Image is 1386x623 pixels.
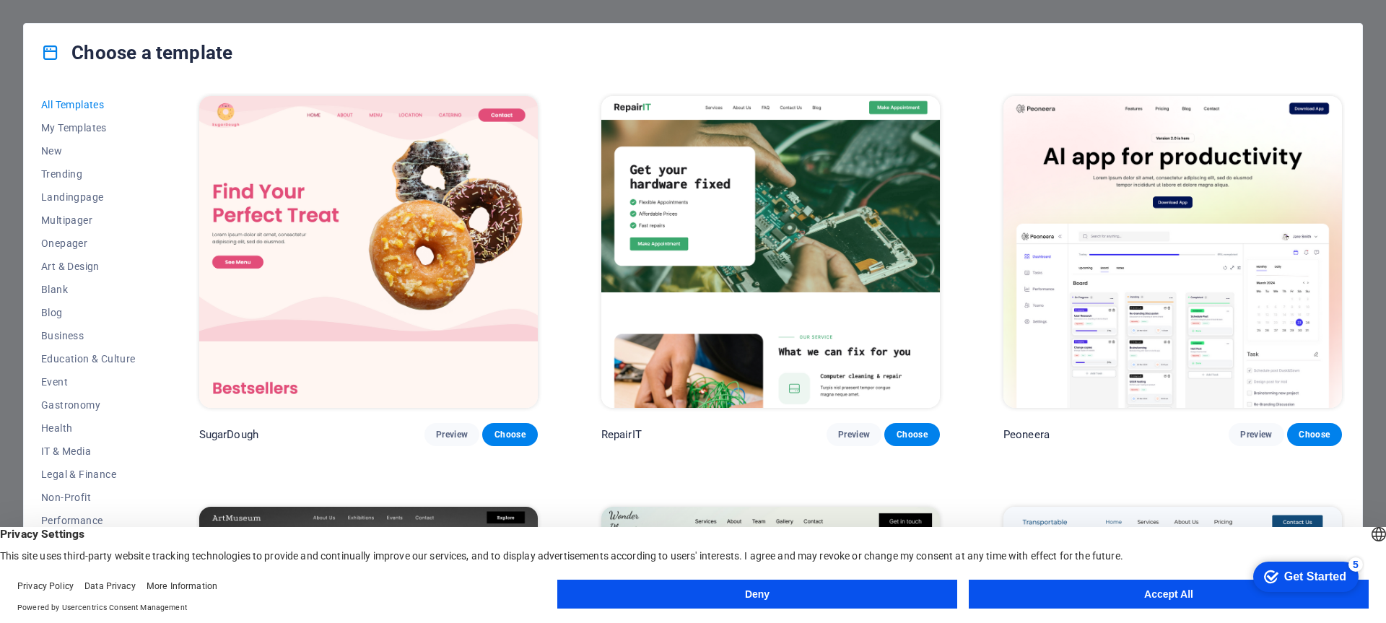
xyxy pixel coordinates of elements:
span: Event [41,376,136,388]
span: Business [41,330,136,341]
h4: Choose a template [41,41,232,64]
button: Preview [827,423,881,446]
button: Choose [1287,423,1342,446]
span: Performance [41,515,136,526]
button: IT & Media [41,440,136,463]
button: My Templates [41,116,136,139]
button: Event [41,370,136,393]
img: RepairIT [601,96,940,408]
button: Trending [41,162,136,186]
span: Non-Profit [41,492,136,503]
span: Blog [41,307,136,318]
button: Gastronomy [41,393,136,417]
button: Art & Design [41,255,136,278]
button: Multipager [41,209,136,232]
button: Education & Culture [41,347,136,370]
span: All Templates [41,99,136,110]
img: SugarDough [199,96,538,408]
div: Get Started 5 items remaining, 0% complete [12,7,117,38]
span: Art & Design [41,261,136,272]
p: SugarDough [199,427,258,442]
span: New [41,145,136,157]
button: Legal & Finance [41,463,136,486]
span: Preview [838,429,870,440]
span: IT & Media [41,445,136,457]
button: Blank [41,278,136,301]
button: New [41,139,136,162]
span: Preview [1240,429,1272,440]
button: Onepager [41,232,136,255]
span: Legal & Finance [41,469,136,480]
button: Performance [41,509,136,532]
button: Preview [1229,423,1283,446]
button: Non-Profit [41,486,136,509]
button: Choose [482,423,537,446]
button: Business [41,324,136,347]
button: Landingpage [41,186,136,209]
div: Get Started [43,16,105,29]
span: Multipager [41,214,136,226]
span: Education & Culture [41,353,136,365]
button: All Templates [41,93,136,116]
button: Health [41,417,136,440]
p: Peoneera [1003,427,1050,442]
span: Preview [436,429,468,440]
span: Choose [494,429,526,440]
div: 5 [107,3,121,17]
span: Onepager [41,238,136,249]
span: Gastronomy [41,399,136,411]
button: Choose [884,423,939,446]
span: My Templates [41,122,136,134]
p: RepairIT [601,427,642,442]
button: Blog [41,301,136,324]
span: Landingpage [41,191,136,203]
span: Blank [41,284,136,295]
button: Preview [424,423,479,446]
span: Trending [41,168,136,180]
img: Peoneera [1003,96,1342,408]
span: Choose [1299,429,1330,440]
span: Choose [896,429,928,440]
span: Health [41,422,136,434]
